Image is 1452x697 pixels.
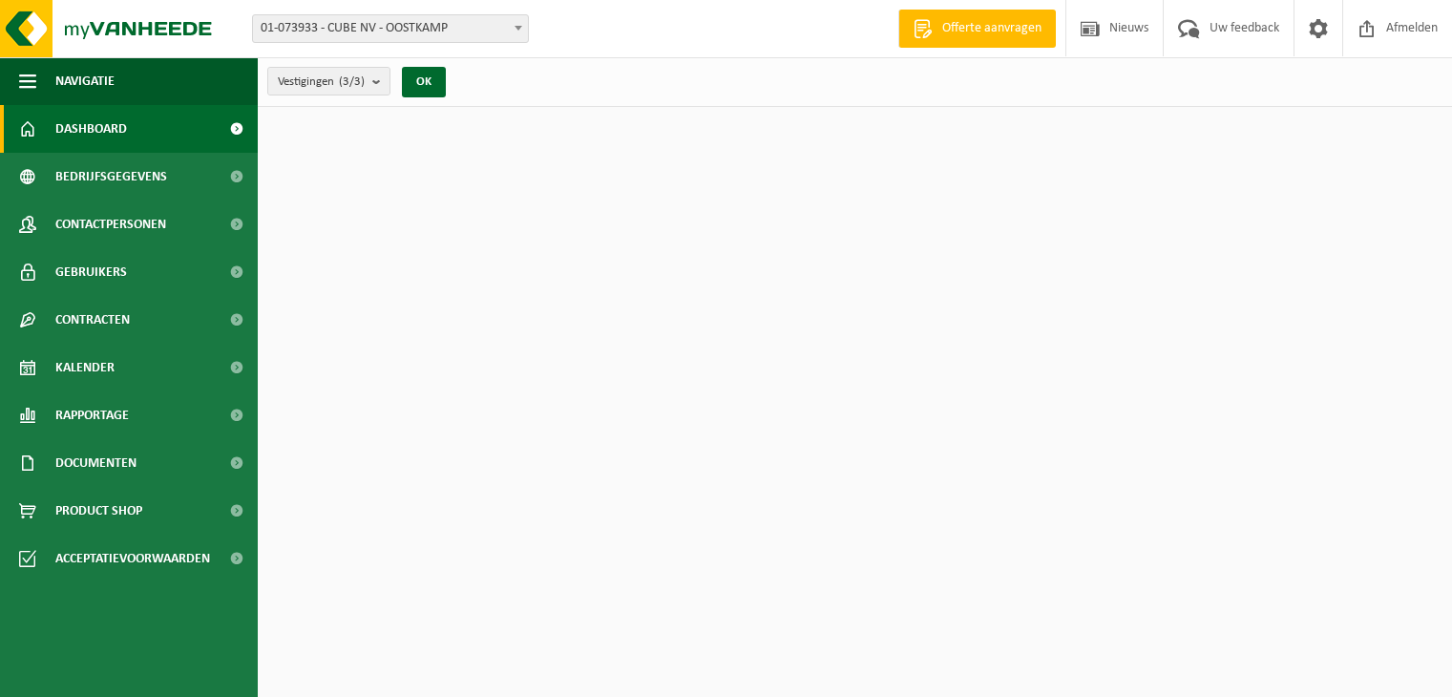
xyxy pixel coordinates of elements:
button: OK [402,67,446,97]
span: 01-073933 - CUBE NV - OOSTKAMP [253,15,528,42]
span: Dashboard [55,105,127,153]
span: Bedrijfsgegevens [55,153,167,201]
span: Acceptatievoorwaarden [55,535,210,582]
count: (3/3) [339,75,365,88]
span: Contracten [55,296,130,344]
span: Vestigingen [278,68,365,96]
span: Gebruikers [55,248,127,296]
span: Product Shop [55,487,142,535]
span: Kalender [55,344,115,391]
span: 01-073933 - CUBE NV - OOSTKAMP [252,14,529,43]
span: Navigatie [55,57,115,105]
span: Contactpersonen [55,201,166,248]
span: Documenten [55,439,137,487]
span: Offerte aanvragen [937,19,1046,38]
button: Vestigingen(3/3) [267,67,390,95]
span: Rapportage [55,391,129,439]
a: Offerte aanvragen [898,10,1056,48]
